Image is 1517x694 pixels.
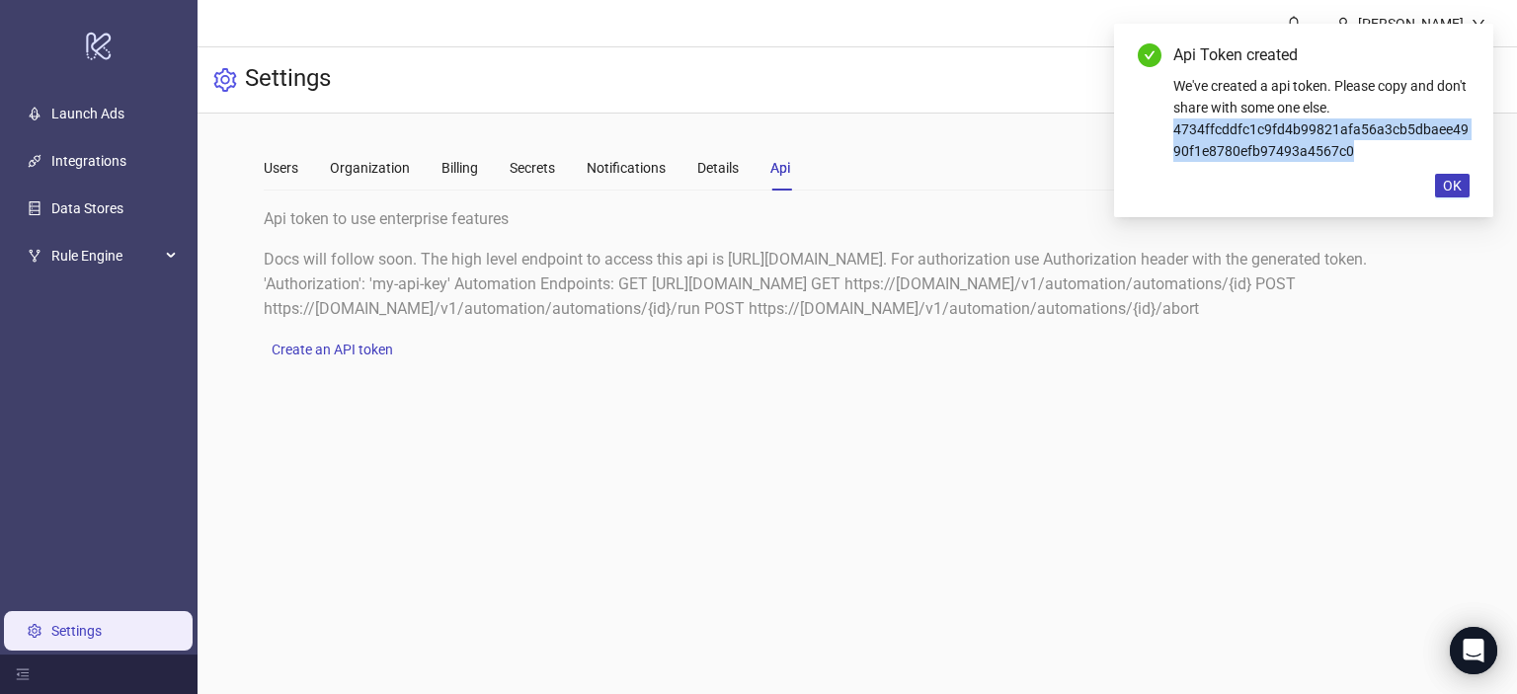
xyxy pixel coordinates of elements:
[697,157,739,179] div: Details
[770,157,790,179] div: Api
[587,157,666,179] div: Notifications
[28,249,41,263] span: fork
[330,157,410,179] div: Organization
[264,206,1450,231] div: Api token to use enterprise features
[1287,16,1301,30] span: bell
[264,157,298,179] div: Users
[1173,43,1470,67] div: Api Token created
[51,200,123,216] a: Data Stores
[441,157,478,179] div: Billing
[1336,17,1350,31] span: user
[51,106,124,121] a: Launch Ads
[272,342,393,357] span: Create an API token
[1173,75,1470,162] div: We've created a api token. Please copy and don't share with some one else. 4734ffcddfc1c9fd4b9982...
[264,247,1450,321] div: Docs will follow soon. The high level endpoint to access this api is [URL][DOMAIN_NAME]. For auth...
[1138,43,1161,67] span: check-circle
[264,338,401,361] button: Create an API token
[213,68,237,92] span: setting
[51,623,102,639] a: Settings
[1448,43,1470,65] a: Close
[1450,627,1497,674] div: Open Intercom Messenger
[1350,13,1472,35] div: [PERSON_NAME]
[510,157,555,179] div: Secrets
[51,236,160,275] span: Rule Engine
[1435,174,1470,197] button: OK
[1472,17,1485,31] span: down
[1443,178,1462,193] span: OK
[51,153,126,169] a: Integrations
[245,63,331,97] h3: Settings
[16,667,30,681] span: menu-fold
